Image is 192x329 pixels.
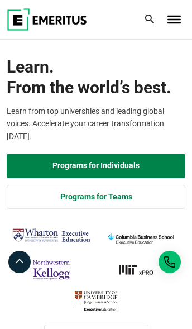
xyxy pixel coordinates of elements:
a: Explore for Business [7,185,185,209]
img: Wharton Executive Education [12,226,90,245]
h1: Learn. [7,56,185,98]
img: cambridge-judge-business-school [57,288,135,314]
a: MIT-xPRO [102,257,180,283]
p: Learn from top universities and leading global voices. Accelerate your career transformation [DATE]. [7,105,185,142]
img: columbia-business-school [102,226,180,251]
button: Toggle Menu [167,16,181,23]
img: northwestern-kellogg [12,257,90,283]
img: MIT xPRO [102,257,180,283]
a: Explore Programs [7,154,185,178]
span: From the world’s best. [7,77,185,98]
